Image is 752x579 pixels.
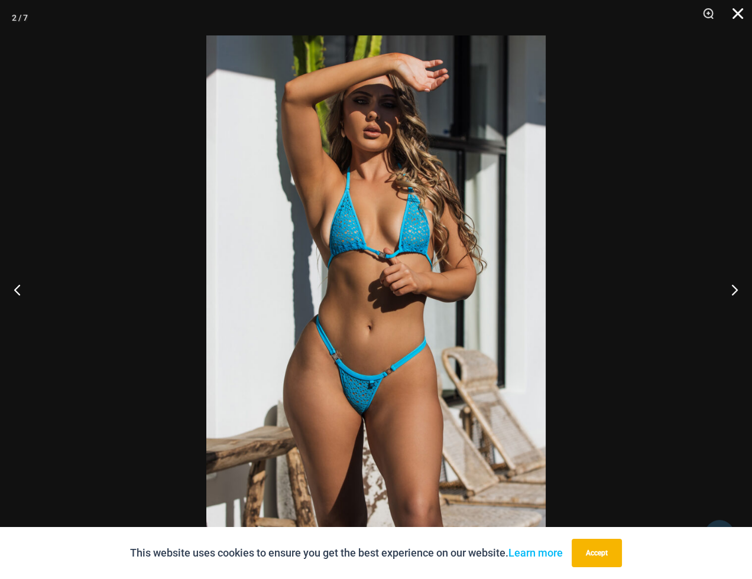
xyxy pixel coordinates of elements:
button: Next [708,260,752,319]
p: This website uses cookies to ensure you get the best experience on our website. [130,544,563,562]
a: Learn more [508,547,563,559]
button: Accept [572,539,622,567]
img: Bubble Mesh Highlight Blue 309 Tri Top 469 Thong 04 [206,35,546,544]
div: 2 / 7 [12,9,28,27]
